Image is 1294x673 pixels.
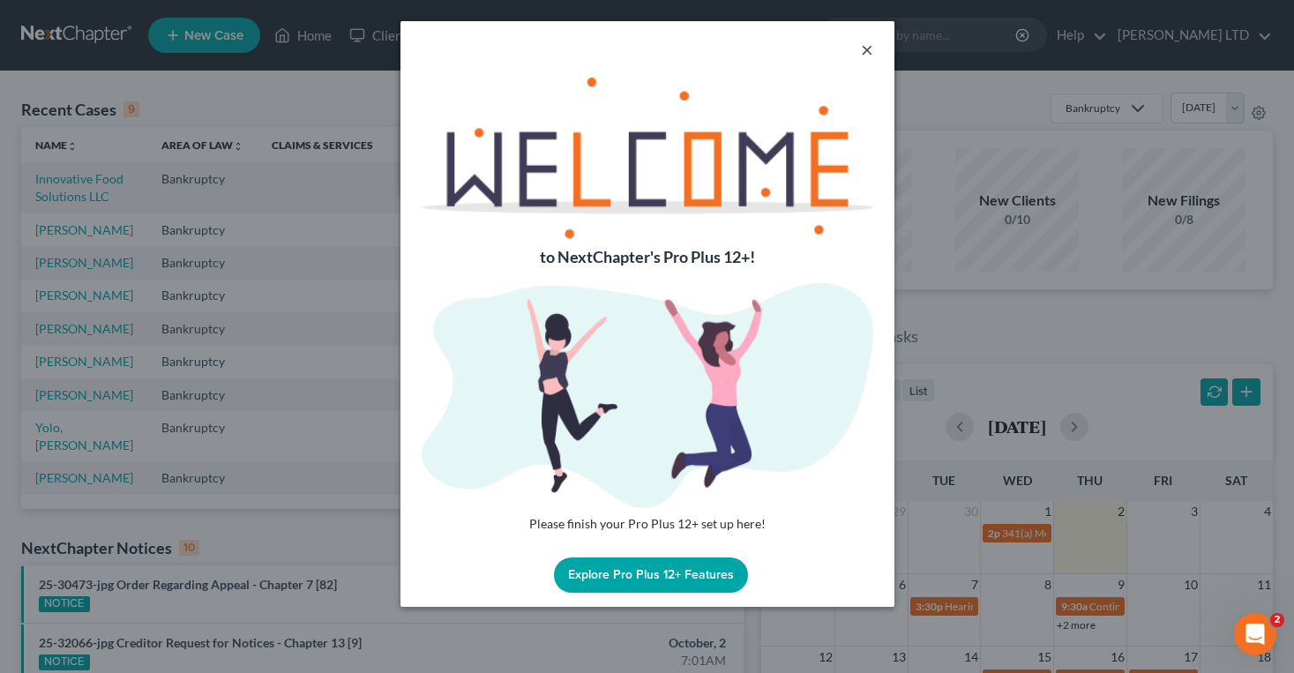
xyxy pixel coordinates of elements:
button: × [861,39,873,60]
span: 2 [1270,613,1284,627]
p: to NextChapter's Pro Plus 12+! [422,246,873,269]
button: Explore Pro Plus 12+ Features [554,557,748,593]
img: welcome-image-a26b3a25d675c260772de98b9467ebac63c13b2f3984d8371938e0f217e76b47.png [422,283,873,508]
img: welcome-text-e93f4f82ca6d878d2ad9a3ded85473c796df44e9f91f246eb1f7c07e4ed40195.png [422,78,873,239]
p: Please finish your Pro Plus 12+ set up here! [422,515,873,533]
iframe: Intercom live chat [1234,613,1276,655]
